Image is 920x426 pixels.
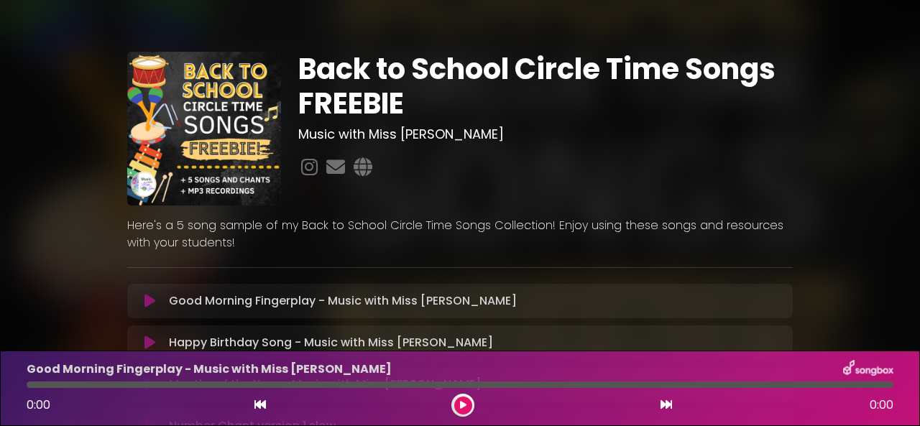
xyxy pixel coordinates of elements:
p: Here's a 5 song sample of my Back to School Circle Time Songs Collection! Enjoy using these songs... [127,217,793,251]
h3: Music with Miss [PERSON_NAME] [298,126,793,142]
img: songbox-logo-white.png [843,360,893,379]
img: FaQTVlJfRiSsofDUrnRH [127,52,281,205]
p: Good Morning Fingerplay - Music with Miss [PERSON_NAME] [169,292,517,310]
p: Good Morning Fingerplay - Music with Miss [PERSON_NAME] [27,361,392,378]
span: 0:00 [27,397,50,413]
h1: Back to School Circle Time Songs FREEBIE [298,52,793,121]
p: Happy Birthday Song - Music with Miss [PERSON_NAME] [169,334,493,351]
span: 0:00 [870,397,893,414]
